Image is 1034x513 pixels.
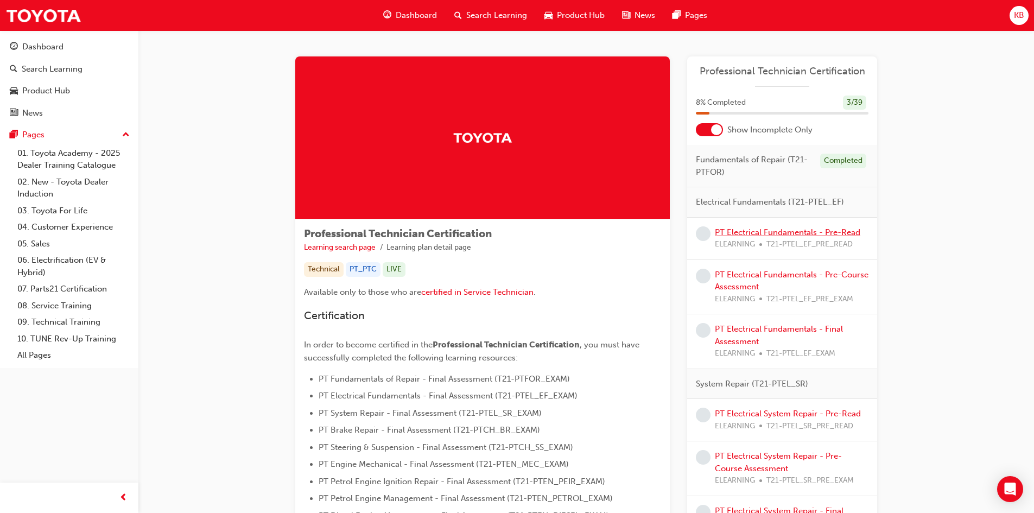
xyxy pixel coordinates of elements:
a: PT Electrical System Repair - Pre-Read [715,409,861,419]
span: T21-PTEL_EF_PRE_READ [766,238,853,251]
span: PT Engine Mechanical - Final Assessment (T21-PTEN_MEC_EXAM) [319,459,569,469]
a: 04. Customer Experience [13,219,134,236]
div: Technical [304,262,344,277]
span: ELEARNING [715,347,755,360]
span: learningRecordVerb_NONE-icon [696,269,711,283]
span: Pages [685,9,707,22]
a: Dashboard [4,37,134,57]
button: KB [1010,6,1029,25]
span: T21-PTEL_SR_PRE_EXAM [766,474,854,487]
div: Product Hub [22,85,70,97]
div: Search Learning [22,63,83,75]
button: Pages [4,125,134,145]
div: Open Intercom Messenger [997,476,1023,502]
span: ELEARNING [715,420,755,433]
span: ELEARNING [715,238,755,251]
a: guage-iconDashboard [375,4,446,27]
span: up-icon [122,128,130,142]
a: certified in Service Technician [421,287,534,297]
div: Completed [820,154,866,168]
a: 02. New - Toyota Dealer Induction [13,174,134,202]
div: Pages [22,129,45,141]
span: Professional Technician Certification [304,227,492,240]
span: learningRecordVerb_NONE-icon [696,323,711,338]
span: learningRecordVerb_NONE-icon [696,226,711,241]
a: 10. TUNE Rev-Up Training [13,331,134,347]
a: PT Electrical Fundamentals - Final Assessment [715,324,843,346]
span: T21-PTEL_EF_PRE_EXAM [766,293,853,306]
span: PT Electrical Fundamentals - Final Assessment (T21-PTEL_EF_EXAM) [319,391,578,401]
a: News [4,103,134,123]
span: guage-icon [383,9,391,22]
a: Professional Technician Certification [696,65,868,78]
a: Search Learning [4,59,134,79]
a: PT Electrical Fundamentals - Pre-Course Assessment [715,270,868,292]
div: Dashboard [22,41,64,53]
span: news-icon [622,9,630,22]
span: learningRecordVerb_NONE-icon [696,408,711,422]
span: System Repair (T21-PTEL_SR) [696,378,808,390]
div: PT_PTC [346,262,380,277]
span: car-icon [10,86,18,96]
span: PT Petrol Engine Management - Final Assessment (T21-PTEN_PETROL_EXAM) [319,493,613,503]
img: Trak [453,128,512,147]
span: prev-icon [119,491,128,505]
span: T21-PTEL_EF_EXAM [766,347,835,360]
span: PT System Repair - Final Assessment (T21-PTEL_SR_EXAM) [319,408,542,418]
div: 3 / 39 [843,96,866,110]
span: ELEARNING [715,474,755,487]
span: In order to become certified in the [304,340,433,350]
a: PT Electrical System Repair - Pre-Course Assessment [715,451,842,473]
span: KB [1014,9,1024,22]
a: search-iconSearch Learning [446,4,536,27]
span: Certification [304,309,365,322]
span: Available only to those who are [304,287,421,297]
span: . [534,287,536,297]
span: Product Hub [557,9,605,22]
span: search-icon [454,9,462,22]
a: 01. Toyota Academy - 2025 Dealer Training Catalogue [13,145,134,174]
span: Professional Technician Certification [433,340,580,350]
span: 8 % Completed [696,97,746,109]
span: PT Petrol Engine Ignition Repair - Final Assessment (T21-PTEN_PEIR_EXAM) [319,477,605,486]
span: Show Incomplete Only [727,124,813,136]
li: Learning plan detail page [386,242,471,254]
span: PT Fundamentals of Repair - Final Assessment (T21-PTFOR_EXAM) [319,374,570,384]
div: News [22,107,43,119]
a: PT Electrical Fundamentals - Pre-Read [715,227,860,237]
a: 09. Technical Training [13,314,134,331]
span: PT Steering & Suspension - Final Assessment (T21-PTCH_SS_EXAM) [319,442,573,452]
a: Product Hub [4,81,134,101]
span: pages-icon [10,130,18,140]
img: Trak [5,3,81,28]
div: LIVE [383,262,405,277]
a: All Pages [13,347,134,364]
span: ELEARNING [715,293,755,306]
a: Learning search page [304,243,376,252]
a: 06. Electrification (EV & Hybrid) [13,252,134,281]
span: pages-icon [673,9,681,22]
span: car-icon [544,9,553,22]
span: PT Brake Repair - Final Assessment (T21-PTCH_BR_EXAM) [319,425,540,435]
a: car-iconProduct Hub [536,4,613,27]
span: Dashboard [396,9,437,22]
span: , you must have successfully completed the following learning resources: [304,340,642,363]
span: learningRecordVerb_NONE-icon [696,450,711,465]
span: Electrical Fundamentals (T21-PTEL_EF) [696,196,844,208]
span: Search Learning [466,9,527,22]
span: T21-PTEL_SR_PRE_READ [766,420,853,433]
span: news-icon [10,109,18,118]
span: guage-icon [10,42,18,52]
button: DashboardSearch LearningProduct HubNews [4,35,134,125]
a: news-iconNews [613,4,664,27]
a: pages-iconPages [664,4,716,27]
span: News [635,9,655,22]
a: 05. Sales [13,236,134,252]
a: 03. Toyota For Life [13,202,134,219]
span: search-icon [10,65,17,74]
a: 08. Service Training [13,297,134,314]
